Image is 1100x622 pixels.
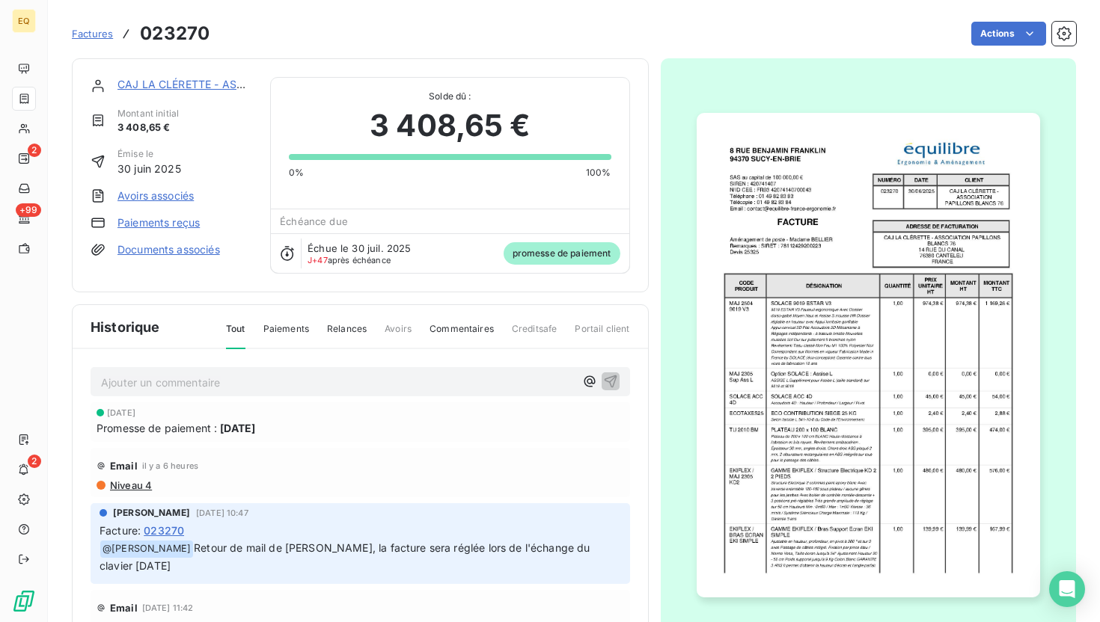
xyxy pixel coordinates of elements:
[16,203,41,217] span: +99
[113,506,190,520] span: [PERSON_NAME]
[117,107,179,120] span: Montant initial
[117,242,220,257] a: Documents associés
[385,322,412,348] span: Avoirs
[72,26,113,41] a: Factures
[586,166,611,179] span: 100%
[117,120,179,135] span: 3 408,65 €
[370,103,531,148] span: 3 408,65 €
[12,9,36,33] div: EQ
[308,255,328,265] span: J+47
[220,420,255,436] span: [DATE]
[226,322,245,349] span: Tout
[107,408,135,417] span: [DATE]
[28,455,41,468] span: 2
[97,420,217,436] span: Promesse de paiement :
[117,188,194,203] a: Avoirs associés
[144,523,184,538] span: 023270
[117,147,181,161] span: Émise le
[109,479,152,491] span: Niveau 4
[971,22,1046,46] button: Actions
[12,589,36,613] img: Logo LeanPay
[28,144,41,157] span: 2
[100,541,193,558] span: @ [PERSON_NAME]
[1049,571,1085,607] div: Open Intercom Messenger
[117,161,181,176] span: 30 juin 2025
[91,317,160,337] span: Historique
[308,242,411,254] span: Échue le 30 juil. 2025
[100,523,141,538] span: Facture :
[327,322,367,348] span: Relances
[308,256,391,265] span: après échéance
[575,322,629,348] span: Portail client
[280,215,348,227] span: Échéance due
[110,460,138,472] span: Email
[72,28,113,40] span: Factures
[142,461,198,470] span: il y a 6 heures
[100,541,593,572] span: Retour de mail de [PERSON_NAME], la facture sera réglée lors de l'échange du clavier [DATE]
[142,603,194,612] span: [DATE] 11:42
[289,166,304,179] span: 0%
[140,20,210,47] h3: 023270
[196,508,248,517] span: [DATE] 10:47
[697,113,1040,598] img: invoice_thumbnail
[117,215,200,230] a: Paiements reçus
[117,78,358,90] a: CAJ LA CLÉRETTE - ASSOCIATION PAPILLONS
[289,90,611,103] span: Solde dû :
[110,602,138,614] span: Email
[263,322,309,348] span: Paiements
[512,322,557,348] span: Creditsafe
[430,322,494,348] span: Commentaires
[504,242,620,265] span: promesse de paiement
